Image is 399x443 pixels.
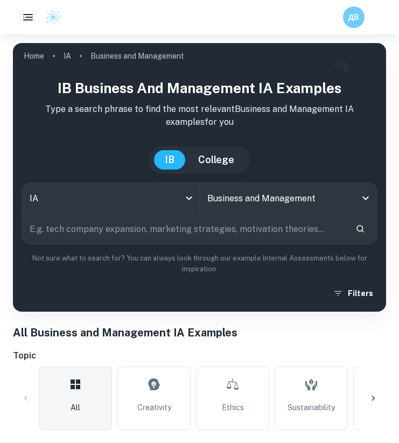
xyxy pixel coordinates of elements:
[288,402,335,413] span: Sustainability
[351,220,369,238] button: Search
[358,191,373,206] button: Open
[13,43,386,312] img: profile cover
[22,78,377,99] h1: IB Business and Management IA examples
[45,9,61,25] img: Clastify logo
[39,9,61,25] a: Clastify logo
[348,11,360,23] h6: ДB
[13,349,386,362] h6: Topic
[13,325,386,341] h1: All Business and Management IA Examples
[22,183,199,213] div: IA
[22,103,377,129] p: Type a search phrase to find the most relevant Business and Management IA examples for you
[24,48,44,64] a: Home
[22,214,347,244] input: E.g. tech company expansion, marketing strategies, motivation theories...
[71,402,80,413] span: All
[343,6,365,28] button: ДB
[331,284,377,303] button: Filters
[154,150,185,170] button: IB
[22,253,377,275] p: Not sure what to search for? You can always look through our example Internal Assessments below f...
[90,50,184,62] p: Business and Management
[187,150,245,170] button: College
[222,402,244,413] span: Ethics
[64,48,71,64] a: IA
[137,402,171,413] span: Creativity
